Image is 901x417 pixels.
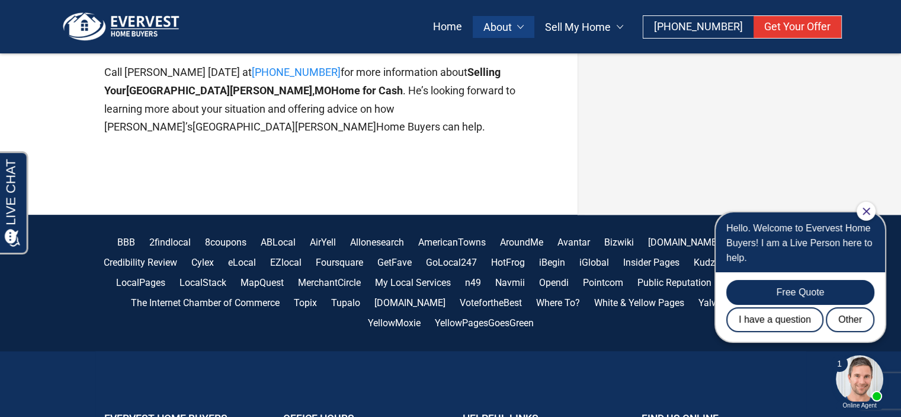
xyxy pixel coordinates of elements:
a: Foursquare [316,256,363,270]
a: Pointcom [583,276,623,290]
a: LocalPages [116,276,165,290]
a: AmericanTowns [418,235,486,250]
a: GetFave [377,256,412,270]
a: Yalwa [698,296,724,310]
a: 8coupons [205,235,246,250]
a: Sell My Home [534,16,634,38]
a: Opendi [539,276,569,290]
a: Credibility Review [104,256,177,270]
span: MO [315,84,331,97]
a: The Internet Chamber of Commerce [131,296,280,310]
a: Bizwiki [604,235,634,250]
a: YellowPagesGoesGreen [435,316,534,330]
a: Tupalo [331,296,360,310]
a: iGlobal [579,256,609,270]
a: VotefortheBest [460,296,522,310]
span: [GEOGRAPHIC_DATA][PERSON_NAME] [126,84,312,97]
a: AirYell [310,235,336,250]
a: Get Your Offer [753,16,841,38]
a: MerchantCircle [298,276,361,290]
a: iBegin [539,256,565,270]
img: logo.png [59,12,184,42]
a: LocalStack [179,276,226,290]
a: Kudzu [694,256,720,270]
a: [DOMAIN_NAME] [648,235,719,250]
span: [GEOGRAPHIC_DATA][PERSON_NAME] [193,120,376,133]
a: Insider Pages [623,256,679,270]
a: eLocal [228,256,256,270]
span: Opens a chat window [29,9,95,24]
a: [DOMAIN_NAME] [374,296,445,310]
a: GoLocal247 [426,256,477,270]
a: [PHONE_NUMBER] [643,16,753,38]
a: Navmii [495,276,525,290]
a: [PHONE_NUMBER] [252,66,341,78]
a: Topix [294,296,317,310]
a: 2findlocal [149,235,191,250]
a: Allonesearch [350,235,404,250]
a: EZlocal [270,256,302,270]
a: AroundMe [500,235,543,250]
a: BBB [117,235,135,250]
a: Avantar [557,235,590,250]
a: Where To? [536,296,580,310]
p: Call [PERSON_NAME] [DATE] at for more information about . He’s looking forward to learning more a... [104,63,552,136]
a: My Local Services [375,276,451,290]
a: HotFrog [491,256,525,270]
a: About [473,16,535,38]
a: ABLocal [261,235,296,250]
iframe: Chat Invitation [700,200,889,411]
a: Cylex [191,256,214,270]
a: YellowMoxie [368,316,421,330]
span: [PHONE_NUMBER] [654,20,743,33]
a: MapQuest [241,276,284,290]
a: n49 [465,276,481,290]
a: White & Yellow Pages [594,296,684,310]
a: Home [422,16,473,38]
a: Public Reputation [637,276,711,290]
